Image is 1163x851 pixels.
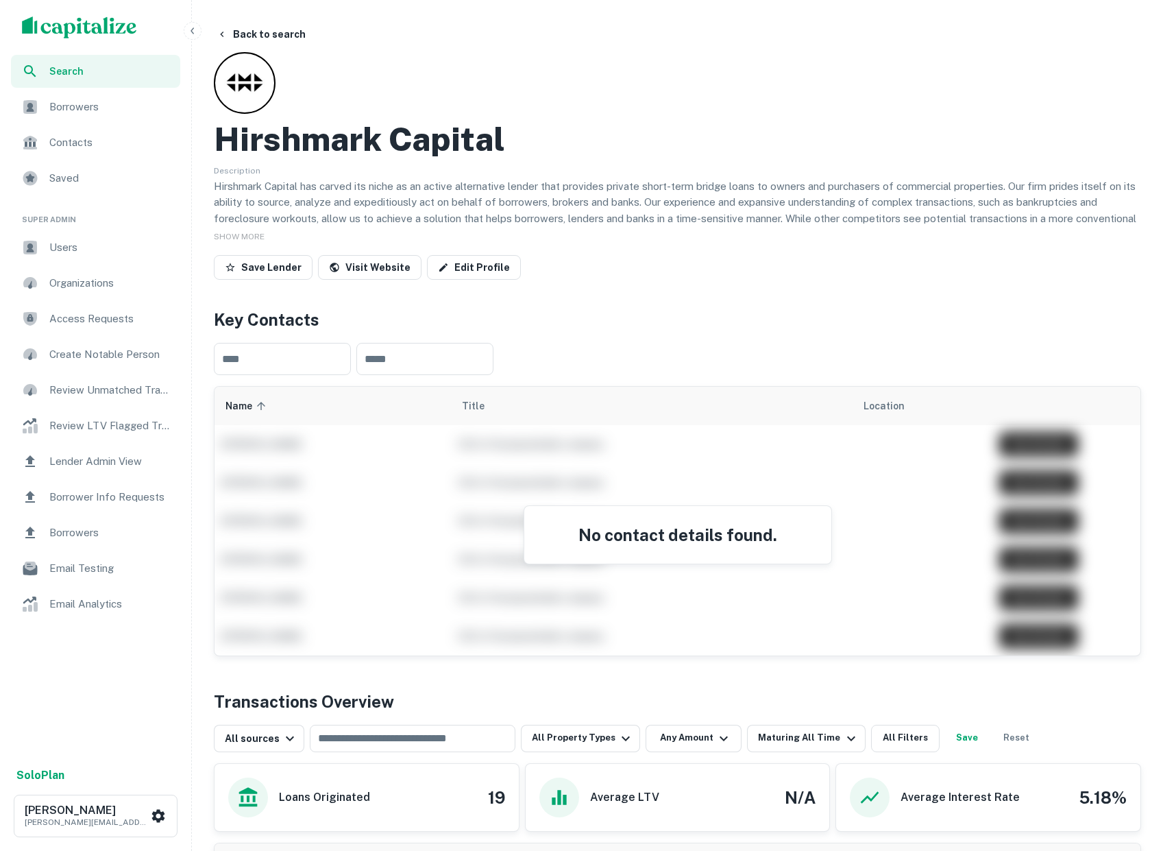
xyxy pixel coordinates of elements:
[25,816,148,828] p: [PERSON_NAME][EMAIL_ADDRESS][DOMAIN_NAME]
[49,382,172,398] span: Review Unmatched Transactions
[49,560,172,577] span: Email Testing
[49,170,172,187] span: Saved
[214,725,304,752] button: All sources
[49,453,172,470] span: Lender Admin View
[16,767,64,784] a: SoloPlan
[994,725,1038,752] button: Reset
[214,307,1141,332] h4: Key Contacts
[214,232,265,241] span: SHOW MORE
[11,445,180,478] a: Lender Admin View
[11,588,180,621] a: Email Analytics
[11,302,180,335] a: Access Requests
[49,134,172,151] span: Contacts
[211,22,311,47] button: Back to search
[747,725,865,752] button: Maturing All Time
[14,795,177,837] button: [PERSON_NAME][PERSON_NAME][EMAIL_ADDRESS][DOMAIN_NAME]
[214,166,260,176] span: Description
[521,725,640,752] button: All Property Types
[427,255,521,280] a: Edit Profile
[16,769,64,782] strong: Solo Plan
[11,267,180,300] a: Organizations
[214,255,313,280] button: Save Lender
[11,481,180,514] a: Borrower Info Requests
[1094,741,1163,807] iframe: Chat Widget
[488,785,505,810] h4: 19
[49,596,172,612] span: Email Analytics
[11,55,180,88] a: Search
[214,119,505,159] h2: Hirshmark Capital
[214,178,1141,243] p: Hirshmark Capital has carved its niche as an active alternative lender that provides private shor...
[11,91,180,123] a: Borrowers
[49,525,172,541] span: Borrowers
[646,725,742,752] button: Any Amount
[49,239,172,256] span: Users
[11,126,180,159] a: Contacts
[49,99,172,115] span: Borrowers
[318,255,421,280] a: Visit Website
[49,311,172,327] span: Access Requests
[11,231,180,264] a: Users
[541,523,815,547] h4: No contact details found.
[901,789,1020,806] h6: Average Interest Rate
[49,64,172,79] span: Search
[11,374,180,407] a: Review Unmatched Transactions
[11,162,180,195] a: Saved
[945,725,989,752] button: Save your search to get updates of matches that match your search criteria.
[49,346,172,363] span: Create Notable Person
[11,338,180,371] a: Create Notable Person
[49,275,172,291] span: Organizations
[11,552,180,585] a: Email Testing
[214,689,394,714] h4: Transactions Overview
[11,409,180,442] a: Review LTV Flagged Transactions
[758,730,859,747] div: Maturing All Time
[785,785,816,810] h4: N/A
[49,489,172,505] span: Borrower Info Requests
[11,197,180,231] li: Super Admin
[215,387,1140,656] div: scrollable content
[22,16,137,38] img: capitalize-logo.png
[871,725,940,752] button: All Filters
[590,789,659,806] h6: Average LTV
[225,730,298,747] div: All sources
[25,805,148,816] h6: [PERSON_NAME]
[279,789,370,806] h6: Loans Originated
[49,418,172,434] span: Review LTV Flagged Transactions
[1079,785,1127,810] h4: 5.18%
[11,516,180,549] a: Borrowers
